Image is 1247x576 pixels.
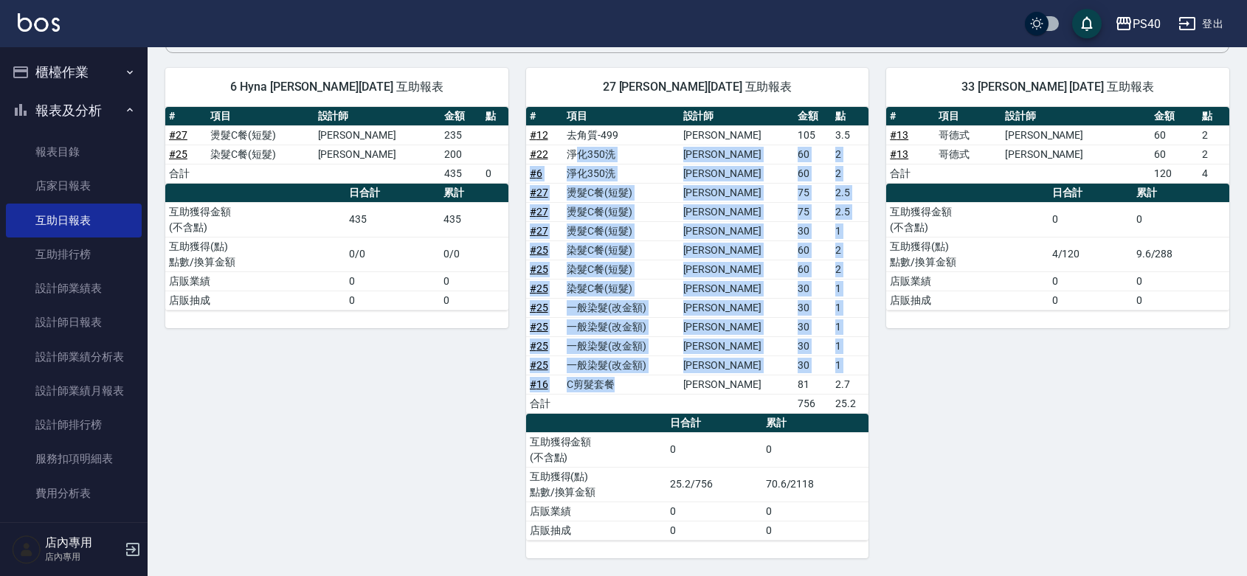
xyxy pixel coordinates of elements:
[563,336,679,355] td: 一般染髮(改金額)
[6,374,142,408] a: 設計師業績月報表
[762,521,869,540] td: 0
[1198,164,1229,183] td: 4
[526,414,869,541] table: a dense table
[165,107,207,126] th: #
[563,202,679,221] td: 燙髮C餐(短髮)
[6,91,142,130] button: 報表及分析
[1133,271,1229,291] td: 0
[1072,9,1102,38] button: save
[762,414,869,433] th: 累計
[526,107,564,126] th: #
[563,279,679,298] td: 染髮C餐(短髮)
[680,221,795,240] td: [PERSON_NAME]
[1150,107,1199,126] th: 金額
[794,355,832,375] td: 30
[314,107,441,126] th: 設計師
[794,317,832,336] td: 30
[1133,237,1229,271] td: 9.6/288
[530,225,548,237] a: #27
[680,183,795,202] td: [PERSON_NAME]
[530,244,548,256] a: #25
[345,202,439,237] td: 435
[1198,107,1229,126] th: 點
[169,148,187,160] a: #25
[544,80,852,94] span: 27 [PERSON_NAME][DATE] 互助報表
[563,125,679,145] td: 去角質-499
[345,184,439,203] th: 日合計
[563,107,679,126] th: 項目
[530,148,548,160] a: #22
[794,298,832,317] td: 30
[45,550,120,563] p: 店內專用
[6,340,142,374] a: 設計師業績分析表
[832,145,869,164] td: 2
[794,394,832,413] td: 756
[832,355,869,375] td: 1
[169,129,187,141] a: #27
[666,521,761,540] td: 0
[832,260,869,279] td: 2
[832,336,869,355] td: 1
[935,145,1001,164] td: 哥德式
[526,521,667,540] td: 店販抽成
[440,184,508,203] th: 累計
[183,80,491,94] span: 6 Hyna [PERSON_NAME][DATE] 互助報表
[794,279,832,298] td: 30
[563,355,679,375] td: 一般染髮(改金額)
[563,145,679,164] td: 淨化350洗
[680,125,795,145] td: [PERSON_NAME]
[441,164,482,183] td: 435
[832,240,869,260] td: 2
[680,164,795,183] td: [PERSON_NAME]
[1133,291,1229,310] td: 0
[1150,164,1199,183] td: 120
[832,125,869,145] td: 3.5
[666,432,761,467] td: 0
[794,260,832,279] td: 60
[762,467,869,502] td: 70.6/2118
[440,271,508,291] td: 0
[530,129,548,141] a: #12
[832,394,869,413] td: 25.2
[526,467,667,502] td: 互助獲得(點) 點數/換算金額
[832,183,869,202] td: 2.5
[12,535,41,564] img: Person
[526,107,869,414] table: a dense table
[530,302,548,313] a: #25
[563,375,679,394] td: C剪髮套餐
[794,125,832,145] td: 105
[563,317,679,336] td: 一般染髮(改金額)
[1049,184,1133,203] th: 日合計
[45,535,120,550] h5: 店內專用
[6,442,142,476] a: 服務扣項明細表
[794,221,832,240] td: 30
[680,279,795,298] td: [PERSON_NAME]
[1049,291,1133,310] td: 0
[680,107,795,126] th: 設計師
[904,80,1212,94] span: 33 [PERSON_NAME] [DATE] 互助報表
[530,187,548,198] a: #27
[6,169,142,203] a: 店家日報表
[680,240,795,260] td: [PERSON_NAME]
[6,204,142,237] a: 互助日報表
[314,125,441,145] td: [PERSON_NAME]
[530,321,548,333] a: #25
[6,53,142,91] button: 櫃檯作業
[441,107,482,126] th: 金額
[794,375,832,394] td: 81
[345,291,439,310] td: 0
[6,271,142,305] a: 設計師業績表
[832,298,869,317] td: 1
[530,167,542,179] a: #6
[530,263,548,275] a: #25
[680,355,795,375] td: [PERSON_NAME]
[832,279,869,298] td: 1
[165,291,345,310] td: 店販抽成
[680,202,795,221] td: [PERSON_NAME]
[1198,145,1229,164] td: 2
[314,145,441,164] td: [PERSON_NAME]
[886,107,1229,184] table: a dense table
[6,516,142,555] button: 客戶管理
[890,148,908,160] a: #13
[6,408,142,442] a: 設計師排行榜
